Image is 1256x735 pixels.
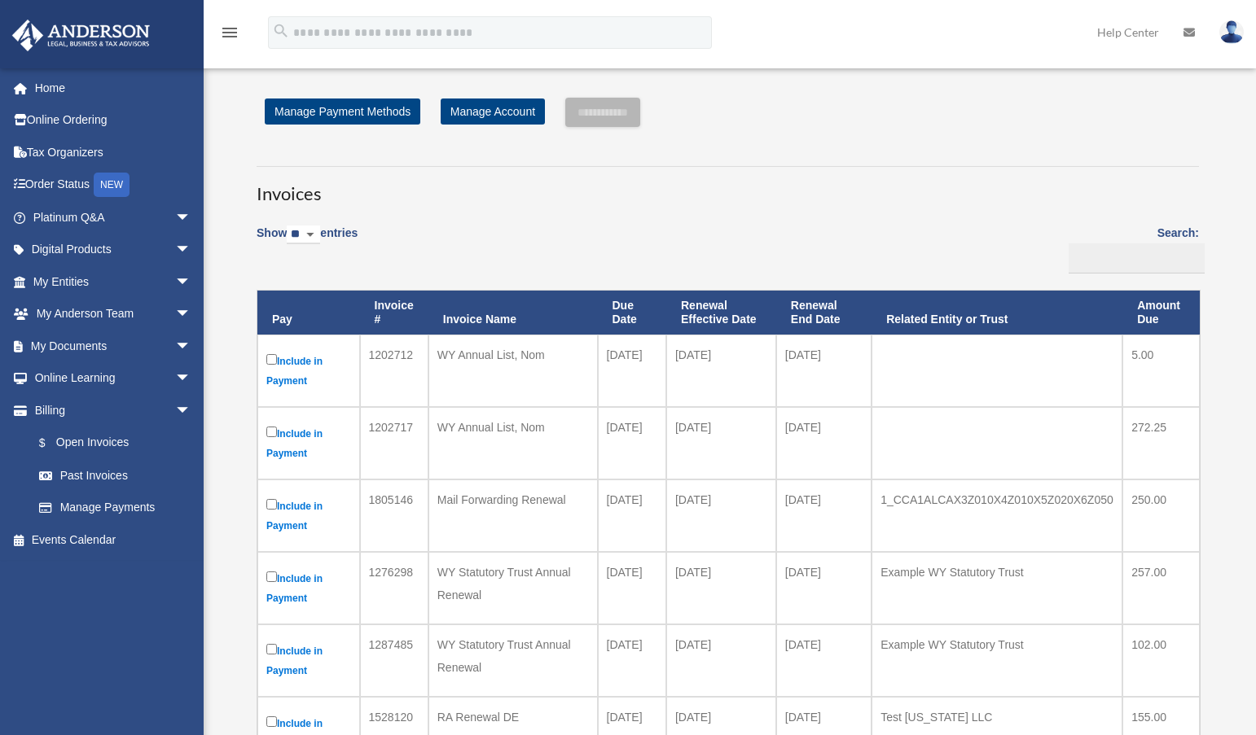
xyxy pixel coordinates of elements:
[266,427,277,437] input: Include in Payment
[1122,479,1200,552] td: 250.00
[598,407,666,479] td: [DATE]
[266,499,277,510] input: Include in Payment
[11,362,216,395] a: Online Learningarrow_drop_down
[872,552,1122,624] td: Example WY Statutory Trust
[666,335,776,407] td: [DATE]
[11,330,216,362] a: My Documentsarrow_drop_down
[11,234,216,266] a: Digital Productsarrow_drop_down
[1122,407,1200,479] td: 272.25
[872,291,1122,335] th: Related Entity or Trust: activate to sort column ascending
[11,394,208,427] a: Billingarrow_drop_down
[11,168,216,202] a: Order StatusNEW
[598,624,666,697] td: [DATE]
[360,624,428,697] td: 1287485
[437,416,589,439] div: WY Annual List, Nom
[437,343,589,366] div: WY Annual List, Nom
[175,201,208,234] span: arrow_drop_down
[257,291,360,335] th: Pay: activate to sort column descending
[266,351,351,391] label: Include in Payment
[666,407,776,479] td: [DATE]
[872,479,1122,552] td: 1_CCA1ALCAX3Z010X4Z010X5Z020X6Z050
[1122,552,1200,624] td: 257.00
[266,641,351,680] label: Include in Payment
[360,291,428,335] th: Invoice #: activate to sort column ascending
[360,552,428,624] td: 1276298
[1063,223,1199,273] label: Search:
[266,644,277,654] input: Include in Payment
[1122,624,1200,697] td: 102.00
[175,298,208,331] span: arrow_drop_down
[23,459,208,492] a: Past Invoices
[776,552,872,624] td: [DATE]
[776,479,872,552] td: [DATE]
[11,523,216,556] a: Events Calendar
[48,433,56,453] span: $
[94,173,130,197] div: NEW
[360,335,428,407] td: 1202712
[776,624,872,697] td: [DATE]
[175,330,208,363] span: arrow_drop_down
[428,291,598,335] th: Invoice Name: activate to sort column ascending
[11,72,216,104] a: Home
[437,488,589,511] div: Mail Forwarding Renewal
[11,136,216,168] a: Tax Organizers
[175,394,208,427] span: arrow_drop_down
[257,223,358,260] label: Show entries
[360,479,428,552] td: 1805146
[666,624,776,697] td: [DATE]
[266,354,277,365] input: Include in Payment
[175,362,208,396] span: arrow_drop_down
[11,201,216,234] a: Platinum Q&Aarrow_drop_down
[666,479,776,552] td: [DATE]
[287,225,320,244] select: Showentries
[23,427,200,460] a: $Open Invoices
[872,624,1122,697] td: Example WY Statutory Trust
[776,335,872,407] td: [DATE]
[1122,291,1200,335] th: Amount Due: activate to sort column ascending
[265,98,420,125] a: Manage Payment Methods
[23,492,208,524] a: Manage Payments
[266,571,277,582] input: Include in Payment
[257,166,1199,207] h3: Invoices
[437,561,589,606] div: WY Statutory Trust Annual Renewal
[598,291,666,335] th: Due Date: activate to sort column ascending
[266,568,351,608] label: Include in Payment
[266,716,277,727] input: Include in Payment
[272,22,290,40] i: search
[441,98,545,125] a: Manage Account
[220,28,239,42] a: menu
[1122,335,1200,407] td: 5.00
[1069,243,1205,274] input: Search:
[7,20,155,51] img: Anderson Advisors Platinum Portal
[437,706,589,728] div: RA Renewal DE
[11,265,216,298] a: My Entitiesarrow_drop_down
[11,298,216,330] a: My Anderson Teamarrow_drop_down
[11,104,216,137] a: Online Ordering
[598,335,666,407] td: [DATE]
[175,265,208,299] span: arrow_drop_down
[666,552,776,624] td: [DATE]
[220,23,239,42] i: menu
[598,479,666,552] td: [DATE]
[266,423,351,463] label: Include in Payment
[437,633,589,679] div: WY Statutory Trust Annual Renewal
[1219,20,1244,44] img: User Pic
[776,407,872,479] td: [DATE]
[598,552,666,624] td: [DATE]
[266,496,351,536] label: Include in Payment
[776,291,872,335] th: Renewal End Date: activate to sort column ascending
[175,234,208,267] span: arrow_drop_down
[360,407,428,479] td: 1202717
[666,291,776,335] th: Renewal Effective Date: activate to sort column ascending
